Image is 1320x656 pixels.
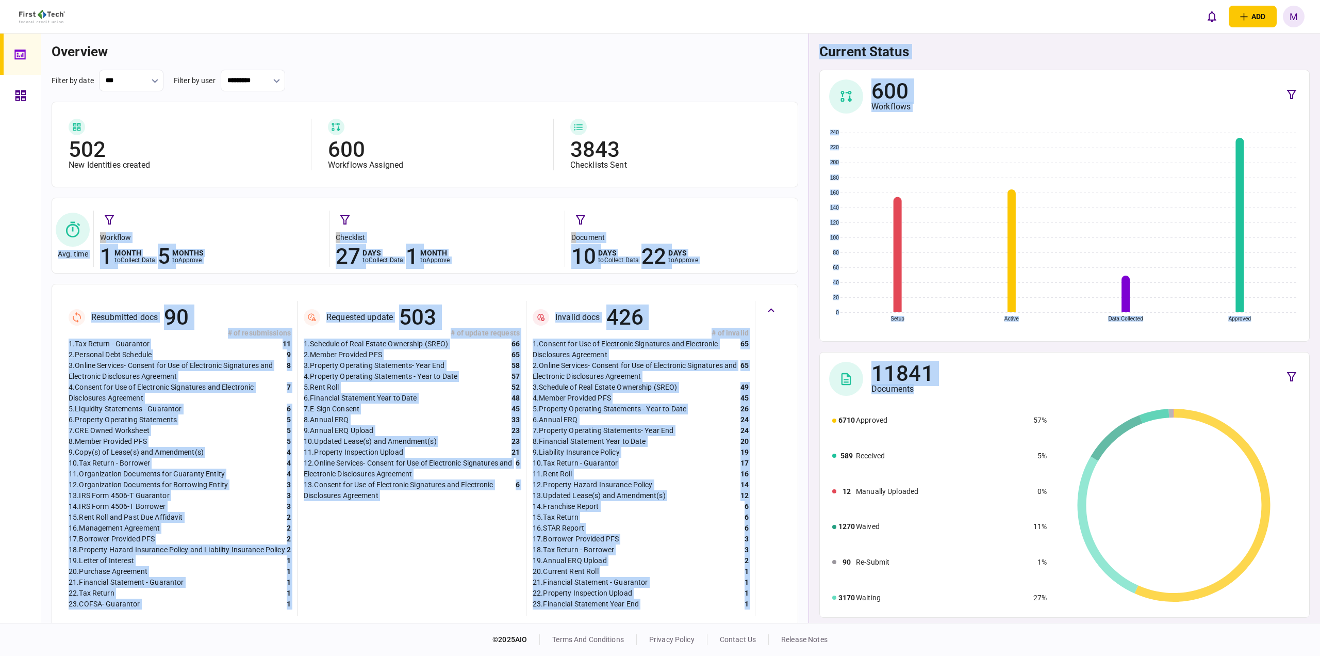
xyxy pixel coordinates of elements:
div: 8 [287,360,291,382]
text: 60 [833,265,839,270]
div: 14 . Franchise Report [533,501,599,512]
div: 5 [158,246,170,267]
div: 9 . Annual ERQ Upload [304,425,374,436]
div: 6 [516,458,520,479]
div: 11 . Rent Roll [533,469,572,479]
div: 66 [511,339,520,349]
div: 1 [287,588,291,599]
div: 10 . Tax Return - Borrower [69,458,150,469]
div: days [668,249,698,257]
div: 1 [100,246,112,267]
div: 57 [511,371,520,382]
button: M [1283,6,1305,27]
div: 5 [287,425,291,436]
div: 600 [871,81,911,102]
div: Manually Uploaded [856,486,1029,497]
div: 23 [511,425,520,436]
text: 40 [833,280,839,285]
div: 90 [164,307,189,328]
div: 10 . Updated Lease(s) and Amendment(s) [304,436,437,447]
div: # of resubmissions [69,328,291,339]
div: 6 . Annual ERQ [533,414,578,425]
div: 11 . Property Inspection Upload [304,447,403,458]
div: 8 . Financial Statement Year to Date [533,436,646,447]
div: 1 [745,599,749,610]
div: 18 . Property Hazard Insurance Policy and Liability Insurance Policy [69,545,285,555]
div: 19 . Annual ERQ Upload [533,555,607,566]
span: collect data [121,257,156,264]
div: 27 [336,246,360,267]
div: 7 [287,382,291,404]
div: 1 . Consent for Use of Electronic Signatures and Electronic Disclosures Agreement [533,339,740,360]
div: 23 . COFSA- Guarantor [69,599,140,610]
div: Received [856,451,1029,461]
div: 6 . Financial Statement Year to Date [304,393,417,404]
text: 160 [830,190,839,196]
div: 3 [287,490,291,501]
div: workflow [100,232,324,243]
div: 6710 [838,415,855,426]
div: 11% [1033,521,1047,532]
div: month [114,249,155,257]
div: month [420,249,450,257]
div: 2 [287,534,291,545]
div: document [571,232,795,243]
div: 12 [838,486,855,497]
div: # of invalid [533,328,749,339]
text: 240 [830,130,839,135]
div: 17 [740,458,749,469]
div: to [598,257,639,264]
div: 13 . IRS Form 4506-T Guarantor [69,490,170,501]
div: Resubmitted docs [91,312,158,323]
div: 3170 [838,593,855,603]
div: 5 [287,414,291,425]
div: 12 [740,490,749,501]
div: 65 [511,349,520,360]
div: 57% [1033,415,1047,426]
div: 15 . Rent Roll and Past Due Affidavit [69,512,183,523]
h1: current status [819,44,1310,59]
div: 8 . Annual ERQ [304,414,349,425]
div: 426 [606,307,643,328]
a: release notes [781,635,828,644]
div: 3 . Property Operating Statements- Year End [304,360,444,371]
div: 13 . Consent for Use of Electronic Signatures and Electronic Disclosures Agreement [304,479,516,501]
div: Workflows [871,102,911,112]
div: filter by date [52,75,94,86]
div: 52 [511,382,520,393]
div: 14 [740,479,749,490]
div: 4 [287,458,291,469]
div: 19 . Letter of Interest [69,555,134,566]
div: Re-Submit [856,557,1029,568]
text: 180 [830,175,839,181]
div: 1 [287,555,291,566]
div: # of update requests [304,328,520,339]
div: 5% [1033,451,1047,461]
text: 20 [833,295,839,300]
div: 7 . E-Sign Consent [304,404,359,414]
div: 11 [283,339,291,349]
div: Checklists Sent [570,160,781,170]
div: 3843 [570,139,781,160]
div: 2 [287,545,291,555]
text: Setup [890,316,904,322]
div: 24 [740,414,749,425]
div: 1 [406,246,418,267]
div: 33 [511,414,520,425]
div: 2 [287,523,291,534]
div: filter by user [174,75,216,86]
div: 23 . Financial Statement Year End [533,599,639,610]
div: 6 . Property Operating Statements [69,414,177,425]
div: 14 . IRS Form 4506-T Borrower [69,501,166,512]
div: 13 . Updated Lease(s) and Amendment(s) [533,490,666,501]
div: 12 . Property Hazard Insurance Policy [533,479,653,490]
div: 18 . Tax Return - Borrower [533,545,614,555]
div: 6 [287,404,291,414]
div: 1 [745,566,749,577]
div: 45 [740,393,749,404]
div: 1270 [838,521,855,532]
text: 100 [830,235,839,241]
div: 4 . Property Operating Statements - Year to Date [304,371,457,382]
div: 20 [740,436,749,447]
div: 65 [740,360,749,382]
